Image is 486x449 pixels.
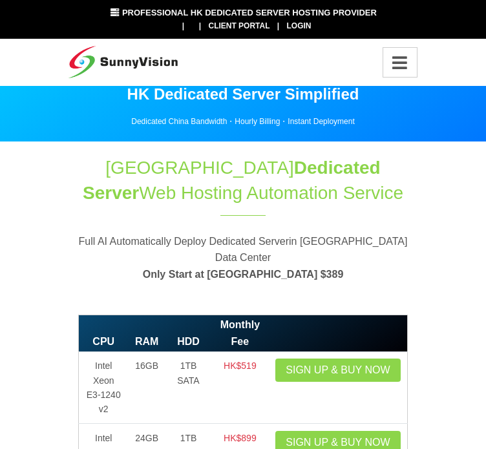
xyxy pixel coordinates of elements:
[286,21,311,30] a: Login
[128,315,165,351] th: RAM
[143,269,344,280] strong: Only Start at [GEOGRAPHIC_DATA] $389
[79,315,129,351] th: CPU
[211,351,269,424] td: HK$519
[199,20,201,32] li: |
[78,81,408,107] p: HK Dedicated Server Simplified
[383,47,417,78] div: Toggle navigation
[78,114,408,129] p: Dedicated China Bandwidth・Hourly Billing・Instant Deployment
[277,20,279,32] li: |
[209,21,270,30] a: Client Portal
[128,351,165,424] td: 16GB
[211,315,269,351] th: Monthly Fee
[78,155,408,205] h1: [GEOGRAPHIC_DATA] Web Hosting Automation Service
[165,351,211,424] td: 1TB SATA
[182,20,184,32] li: |
[165,315,211,351] th: HDD
[69,46,178,78] img: SunnyVision Limited
[275,359,400,382] a: Sign up & Buy Now
[122,8,377,17] span: Professional HK Dedicated Server Hosting Provider
[78,233,408,283] p: Full AI Automatically Deploy Dedicated Serverin [GEOGRAPHIC_DATA] Data Center
[79,351,129,424] td: Intel Xeon E3-1240 v2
